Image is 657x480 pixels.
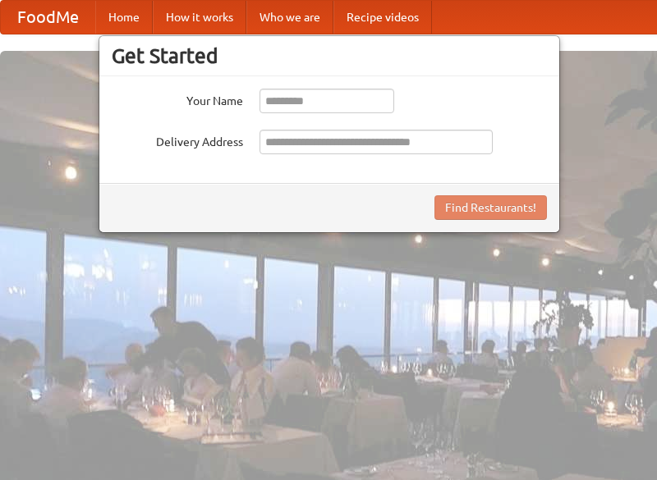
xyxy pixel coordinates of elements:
label: Delivery Address [112,130,243,150]
button: Find Restaurants! [434,195,547,220]
a: Who we are [246,1,333,34]
a: Home [95,1,153,34]
h3: Get Started [112,43,547,68]
a: How it works [153,1,246,34]
a: FoodMe [1,1,95,34]
label: Your Name [112,89,243,109]
a: Recipe videos [333,1,432,34]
